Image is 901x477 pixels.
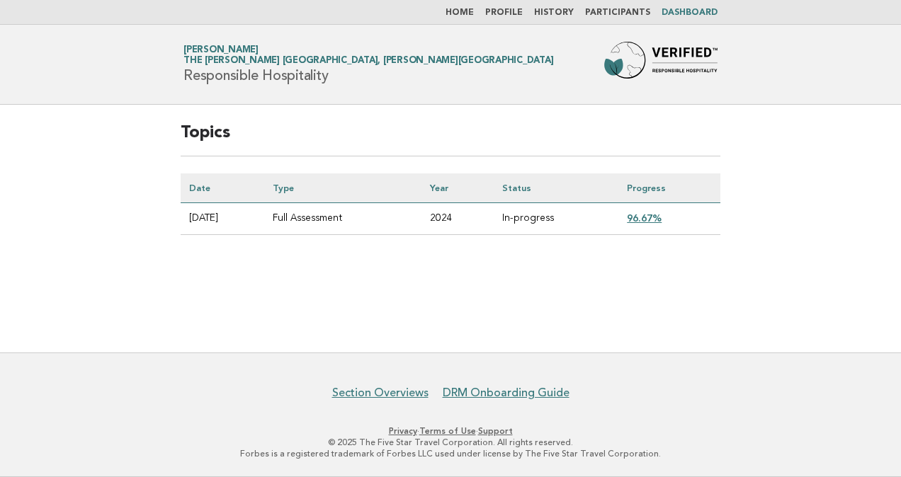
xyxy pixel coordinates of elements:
a: 96.67% [627,212,662,224]
a: Profile [485,8,523,17]
th: Type [264,173,421,203]
td: Full Assessment [264,203,421,235]
a: Privacy [389,426,417,436]
p: © 2025 The Five Star Travel Corporation. All rights reserved. [20,437,881,448]
a: History [534,8,574,17]
a: DRM Onboarding Guide [443,386,569,400]
th: Year [421,173,494,203]
h1: Responsible Hospitality [183,46,553,83]
a: [PERSON_NAME]The [PERSON_NAME] [GEOGRAPHIC_DATA], [PERSON_NAME][GEOGRAPHIC_DATA] [183,45,553,65]
span: The [PERSON_NAME] [GEOGRAPHIC_DATA], [PERSON_NAME][GEOGRAPHIC_DATA] [183,57,553,66]
th: Progress [618,173,720,203]
p: · · [20,425,881,437]
p: Forbes is a registered trademark of Forbes LLC used under license by The Five Star Travel Corpora... [20,448,881,459]
a: Terms of Use [419,426,476,436]
th: Date [181,173,264,203]
a: Participants [585,8,650,17]
a: Section Overviews [332,386,429,400]
img: Forbes Travel Guide [604,42,718,87]
td: 2024 [421,203,494,235]
a: Dashboard [662,8,718,17]
th: Status [494,173,618,203]
a: Home [446,8,474,17]
td: [DATE] [181,203,264,235]
h2: Topics [181,122,720,156]
td: In-progress [494,203,618,235]
a: Support [478,426,513,436]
